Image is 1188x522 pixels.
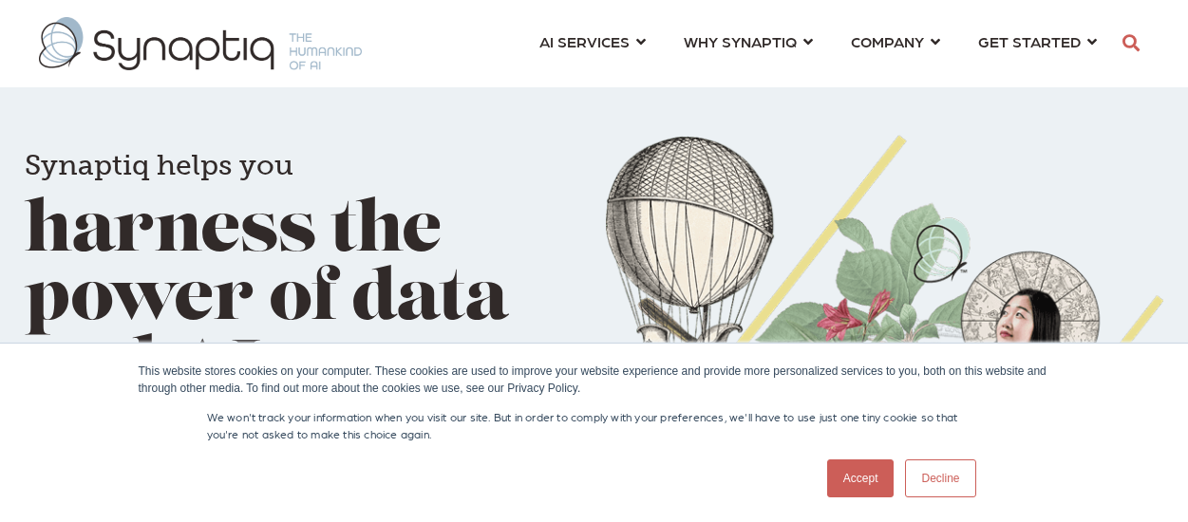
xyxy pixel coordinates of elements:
[851,28,924,54] span: COMPANY
[207,408,982,442] p: We won't track your information when you visit our site. But in order to comply with your prefere...
[827,459,895,497] a: Accept
[539,24,646,59] a: AI SERVICES
[25,123,582,404] h1: harness the power of data and AI
[851,24,940,59] a: COMPANY
[905,459,975,497] a: Decline
[978,28,1081,54] span: GET STARTED
[139,363,1050,397] div: This website stores cookies on your computer. These cookies are used to improve your website expe...
[684,24,813,59] a: WHY SYNAPTIQ
[684,28,797,54] span: WHY SYNAPTIQ
[978,24,1097,59] a: GET STARTED
[39,17,362,70] img: synaptiq logo-1
[25,148,293,182] span: Synaptiq helps you
[520,9,1116,78] nav: menu
[539,28,630,54] span: AI SERVICES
